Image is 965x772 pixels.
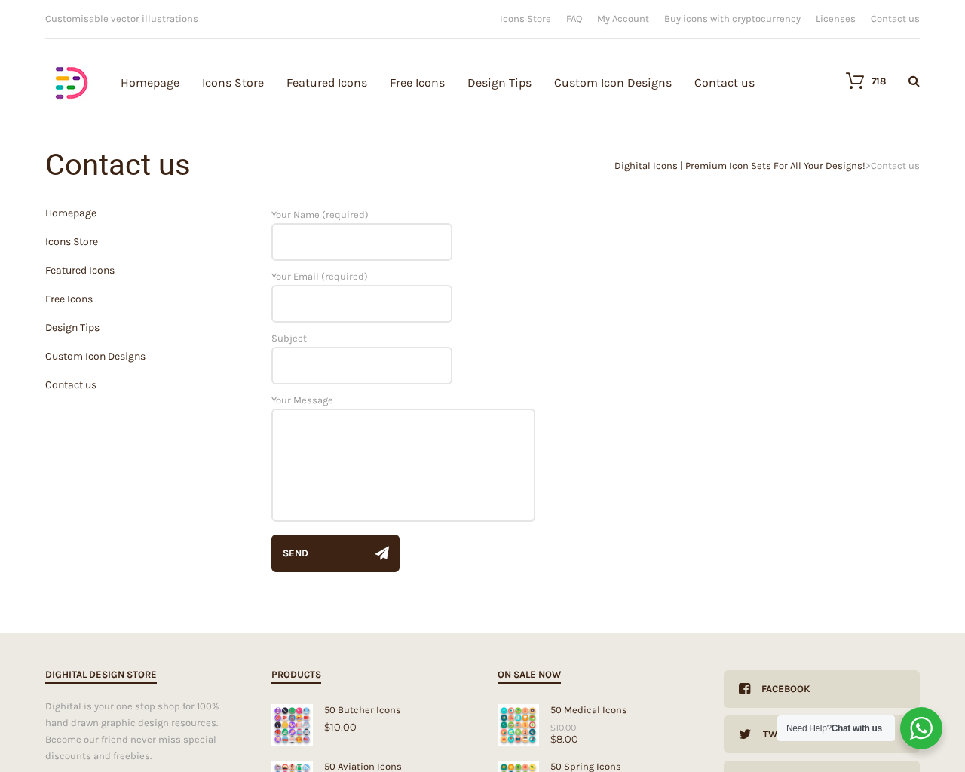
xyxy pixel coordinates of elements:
a: Twitter [724,715,920,753]
a: Homepage [45,207,96,219]
div: 718 [872,76,886,86]
a: Icons Store [45,235,98,248]
div: 50 Aviation Icons [271,761,467,772]
span: Need Help? [786,723,882,734]
label: Subject [271,332,452,372]
bdi: 10.00 [324,721,357,733]
span: $ [324,721,330,733]
a: Dighital Icons | Premium Icon Sets For All Your Designs! [614,160,865,171]
textarea: Your Message [271,409,535,522]
h2: Products [271,666,321,684]
a: Featured Icons [45,264,115,277]
a: My Account [597,14,649,23]
button: Send [271,535,400,572]
div: > [482,161,920,170]
a: Buy icons with cryptocurrency [664,14,801,23]
div: Dighital is your one stop shop for 100% hand drawn graphic design resources. Become our friend ne... [45,698,241,764]
div: 50 Spring Icons [498,761,694,772]
span: Customisable vector illustrations [45,13,198,24]
bdi: 10.00 [550,722,576,733]
a: Facebook [724,670,920,708]
a: Licenses [816,14,856,23]
a: Contact us [45,378,96,391]
a: 718 [831,72,886,90]
input: Subject [271,347,452,384]
a: FAQ [566,14,582,23]
div: Twitter [752,715,803,753]
strong: Chat with us [832,723,882,734]
form: Contact form [271,207,920,535]
a: Icons Store [500,14,551,23]
div: Send [283,535,308,572]
input: Your Email (required) [271,285,452,323]
a: Design Tips [45,321,100,334]
div: 50 Butcher Icons [271,704,467,715]
label: Your Name (required) [271,209,452,248]
img: Medical Icons [498,704,539,746]
h2: Dighital Design Store [45,666,157,684]
div: Facebook [750,670,810,708]
h2: On sale now [498,666,561,684]
a: Free Icons [45,293,93,305]
label: Your Message [271,394,535,532]
span: Contact us [871,160,920,171]
span: $ [550,733,556,745]
a: Medical Icons50 Medical Icons$8.00 [498,704,694,745]
div: 50 Medical Icons [498,704,694,715]
input: Your Name (required) [271,223,452,261]
label: Your Email (required) [271,271,452,310]
a: Contact us [871,14,920,23]
a: Custom Icon Designs [45,350,146,363]
bdi: 8.00 [550,733,578,745]
h1: Contact us [45,150,482,180]
a: 50 Butcher Icons$10.00 [271,704,467,733]
span: $ [550,722,556,733]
